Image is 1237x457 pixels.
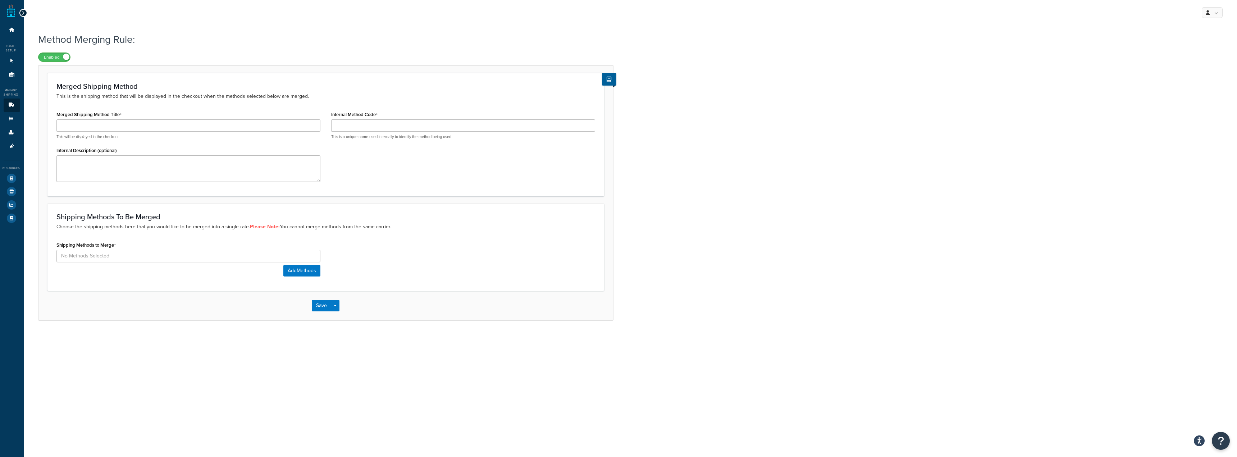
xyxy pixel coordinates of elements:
li: Websites [4,54,20,68]
li: Help Docs [4,212,20,225]
p: This is a unique name used internally to identify the method being used [331,134,595,140]
li: Marketplace [4,185,20,198]
p: Choose the shipping methods here that you would like to be merged into a single rate. You cannot ... [56,223,595,231]
button: AddMethods [283,265,320,277]
label: Internal Description (optional) [56,148,117,153]
button: Open Resource Center [1212,432,1230,450]
button: Show Help Docs [602,73,616,86]
p: This is the shipping method that will be displayed in the checkout when the methods selected belo... [56,92,595,100]
li: Boxes [4,126,20,139]
li: Carriers [4,99,20,112]
li: Analytics [4,198,20,211]
label: Shipping Methods to Merge [56,242,116,248]
li: Advanced Features [4,140,20,153]
h1: Method Merging Rule: [38,32,604,46]
li: Test Your Rates [4,172,20,185]
h3: Shipping Methods To Be Merged [56,213,595,221]
p: This will be displayed in the checkout [56,134,320,140]
label: Enabled [38,53,70,61]
h3: Merged Shipping Method [56,82,595,90]
strong: Please Note: [250,223,280,230]
li: Origins [4,68,20,81]
label: Internal Method Code [331,112,378,118]
li: Shipping Rules [4,112,20,125]
button: Save [312,300,331,311]
label: Merged Shipping Method Title [56,112,122,118]
input: No Methods Selected [56,250,320,262]
li: Dashboard [4,23,20,37]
